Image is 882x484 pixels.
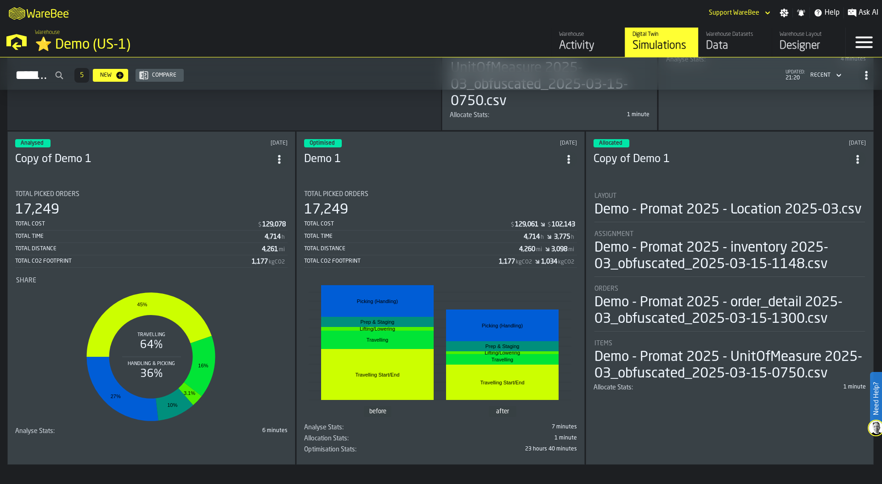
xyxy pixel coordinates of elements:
div: Stat Value [554,233,570,241]
div: DropdownMenuValue-Support WareBee [705,7,772,18]
section: card-SimulationDashboardCard-allocated [594,183,866,395]
span: h [571,234,574,241]
span: h [541,234,544,241]
button: button-Compare [136,69,184,82]
div: stat-Allocate Stats: [594,384,866,395]
a: link-to-/wh/i/103622fe-4b04-4da1-b95f-2619b9c959cc/feed/ [551,28,625,57]
div: ButtonLoadMore-Load More-Prev-First-Last [71,68,93,83]
div: 7 minutes [442,424,577,430]
div: Total CO2 Footprint [304,258,498,265]
div: Compare [148,72,180,79]
div: Title [594,192,865,200]
div: Title [304,435,439,442]
div: ItemListCard-DashboardItemContainer [7,131,295,465]
text: after [496,408,509,415]
div: Title [594,285,865,293]
div: Updated: 22/09/2025, 15:39:34 Created: 17/03/2025, 21:24:57 [170,140,288,146]
div: Warehouse Datasets [706,31,764,38]
div: Warehouse Layout [780,31,838,38]
div: Title [304,191,577,198]
div: Copy of Demo 1 [15,152,271,167]
div: Title [16,277,287,284]
span: $ [548,222,551,228]
label: button-toggle-Notifications [793,8,809,17]
span: 21:20 [786,75,805,81]
span: kgCO2 [516,259,532,265]
span: h [282,234,285,241]
span: Ask AI [859,7,878,18]
span: Share [16,277,36,284]
div: Stat Value [519,246,535,253]
span: $ [511,222,514,228]
div: Digital Twin [633,31,691,38]
div: Title [304,446,439,453]
div: Title [594,231,865,238]
span: mi [568,247,574,253]
span: kgCO2 [269,259,285,265]
div: stat-Orders [594,285,865,332]
div: stat-Analyse Stats: [15,428,288,439]
span: $ [258,222,261,228]
span: mi [536,247,542,253]
div: Stat Value [541,258,557,265]
span: 434,850 [304,446,577,457]
span: Optimised [310,141,334,146]
span: Analyse Stats: [304,424,344,431]
span: Items [594,340,612,347]
a: link-to-/wh/i/103622fe-4b04-4da1-b95f-2619b9c959cc/designer [772,28,845,57]
div: Designer [780,39,838,53]
div: Title [15,428,150,435]
div: Stat Value [499,258,515,265]
div: Total Distance [15,246,262,252]
h3: Copy of Demo 1 [594,152,849,167]
span: Allocated [599,141,622,146]
div: Total Cost [304,221,509,227]
button: button-New [93,69,128,82]
div: Title [450,112,548,119]
span: Assignment [594,231,633,238]
div: Stat Value [552,221,575,228]
label: button-toggle-Menu [846,28,882,57]
span: Analyse Stats: [15,428,55,435]
div: Total Cost [15,221,257,227]
div: Title [15,191,288,198]
div: Demo - Promat 2025 - Location 2025-03.csv [594,202,862,218]
div: Title [594,340,865,347]
h3: Demo 1 [304,152,560,167]
div: 1 minute [731,384,866,390]
div: stat-Allocation Stats: [304,435,577,446]
div: stat-Assignment [594,231,865,277]
div: Stat Value [551,246,567,253]
span: kgCO2 [558,259,574,265]
span: Optimisation Stats: [304,446,356,453]
div: 1 minute [552,112,650,118]
div: 23 hours 40 minutes [442,446,577,452]
span: Orders [594,285,618,293]
div: stat-Total Picked Orders [304,191,577,268]
div: New [96,72,115,79]
a: link-to-/wh/i/103622fe-4b04-4da1-b95f-2619b9c959cc/simulations [625,28,698,57]
span: Allocation Stats: [304,435,349,442]
span: 5 [80,72,84,79]
div: status-3 2 [304,139,342,147]
span: Allocate Stats: [450,112,489,119]
div: 17,249 [304,202,348,218]
div: 1 minute [442,435,577,441]
div: stat-Total Picked Orders [15,191,288,268]
div: stat-Share [16,277,287,426]
div: Title [304,424,439,431]
div: stat-Items [594,340,865,382]
div: ItemListCard-DashboardItemContainer [296,131,584,465]
div: Data [706,39,764,53]
span: updated: [786,70,805,75]
span: mi [279,247,285,253]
